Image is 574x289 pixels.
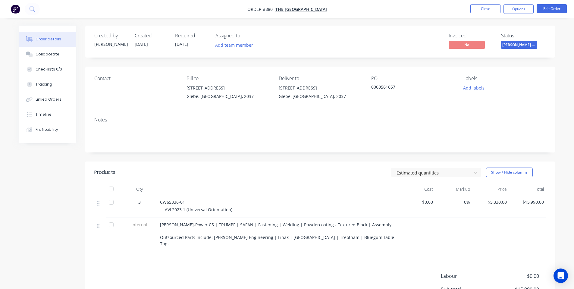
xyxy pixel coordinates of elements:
[19,92,76,107] button: Linked Orders
[19,122,76,137] button: Profitability
[11,5,20,14] img: Factory
[441,272,494,280] span: Labour
[187,76,269,81] div: Bill to
[160,199,185,205] span: CW65336-01
[19,62,76,77] button: Checklists 0/0
[135,33,168,39] div: Created
[94,117,546,123] div: Notes
[275,6,327,12] a: The [GEOGRAPHIC_DATA]
[215,41,256,49] button: Add team member
[401,199,433,205] span: $0.00
[472,183,510,195] div: Price
[247,6,275,12] span: Order #880 -
[279,84,361,92] div: [STREET_ADDRESS]
[175,41,188,47] span: [DATE]
[135,41,148,47] span: [DATE]
[435,183,472,195] div: Markup
[36,97,61,102] div: Linked Orders
[36,67,62,72] div: Checklists 0/0
[19,77,76,92] button: Tracking
[165,207,232,212] span: AVL2023.1 (Universal Orientation)
[94,33,127,39] div: Created by
[36,112,52,117] div: Timeline
[215,33,276,39] div: Assigned to
[501,41,537,50] button: [PERSON_NAME]-Power C5
[537,4,567,13] button: Edit Order
[36,127,58,132] div: Profitability
[279,76,361,81] div: Deliver to
[438,199,470,205] span: 0%
[475,199,507,205] span: $5,330.00
[19,47,76,62] button: Collaborate
[449,41,485,49] span: No
[212,41,256,49] button: Add team member
[19,32,76,47] button: Order details
[501,33,546,39] div: Status
[460,84,488,92] button: Add labels
[494,272,539,280] span: $0.00
[486,168,533,177] button: Show / Hide columns
[554,269,568,283] div: Open Intercom Messenger
[279,84,361,103] div: [STREET_ADDRESS]Glebe, [GEOGRAPHIC_DATA], 2037
[371,84,447,92] div: 0000561657
[509,183,546,195] div: Total
[449,33,494,39] div: Invoiced
[36,52,59,57] div: Collaborate
[503,4,534,14] button: Options
[187,92,269,101] div: Glebe, [GEOGRAPHIC_DATA], 2037
[463,76,546,81] div: Labels
[175,33,208,39] div: Required
[187,84,269,92] div: [STREET_ADDRESS]
[371,76,454,81] div: PO
[512,199,544,205] span: $15,990.00
[501,41,537,49] span: [PERSON_NAME]-Power C5
[121,183,158,195] div: Qty
[399,183,436,195] div: Cost
[187,84,269,103] div: [STREET_ADDRESS]Glebe, [GEOGRAPHIC_DATA], 2037
[94,76,177,81] div: Contact
[94,169,115,176] div: Products
[160,222,395,247] span: [PERSON_NAME]-Power C5 | TRUMPF | SAFAN | Fastening | Welding | Powdercoating - Textured Black | ...
[124,221,155,228] span: Internal
[470,4,500,13] button: Close
[279,92,361,101] div: Glebe, [GEOGRAPHIC_DATA], 2037
[138,199,141,205] span: 3
[36,82,52,87] div: Tracking
[36,36,61,42] div: Order details
[19,107,76,122] button: Timeline
[94,41,127,47] div: [PERSON_NAME]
